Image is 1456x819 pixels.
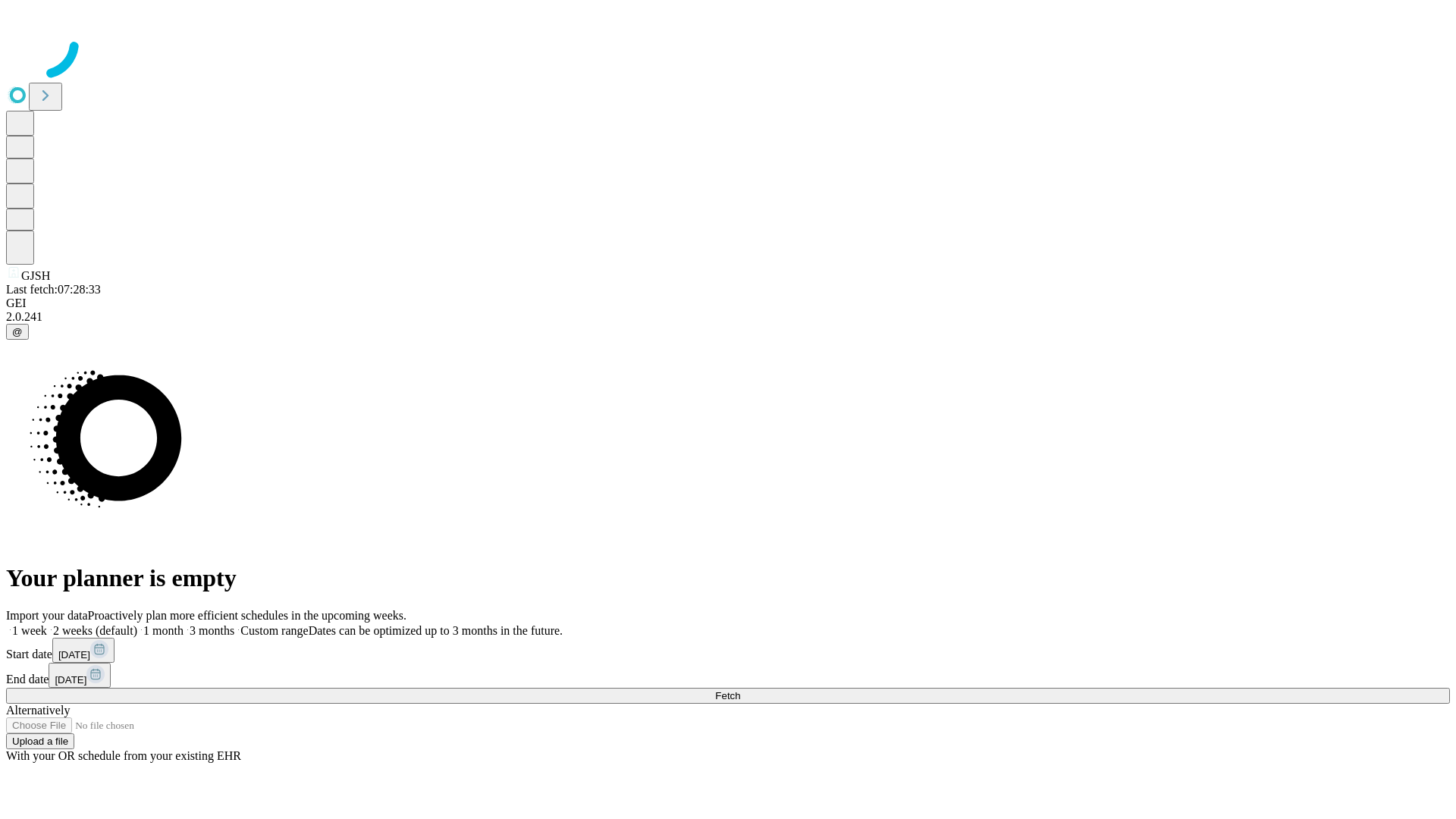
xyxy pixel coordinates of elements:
[309,624,563,637] span: Dates can be optimized up to 3 months in the future.
[6,663,1450,688] div: End date
[143,624,184,637] span: 1 month
[6,310,1450,324] div: 2.0.241
[53,624,137,637] span: 2 weeks (default)
[6,688,1450,704] button: Fetch
[6,564,1450,592] h1: Your planner is empty
[6,297,1450,310] div: GEI
[55,674,86,686] span: [DATE]
[6,749,241,762] span: With your OR schedule from your existing EHR
[52,638,115,663] button: [DATE]
[58,649,90,661] span: [DATE]
[715,690,740,701] span: Fetch
[6,638,1450,663] div: Start date
[49,663,111,688] button: [DATE]
[12,326,23,337] span: @
[240,624,308,637] span: Custom range
[190,624,234,637] span: 3 months
[12,624,47,637] span: 1 week
[6,704,70,717] span: Alternatively
[21,269,50,282] span: GJSH
[6,733,74,749] button: Upload a file
[6,609,88,622] span: Import your data
[6,283,101,296] span: Last fetch: 07:28:33
[88,609,406,622] span: Proactively plan more efficient schedules in the upcoming weeks.
[6,324,29,340] button: @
